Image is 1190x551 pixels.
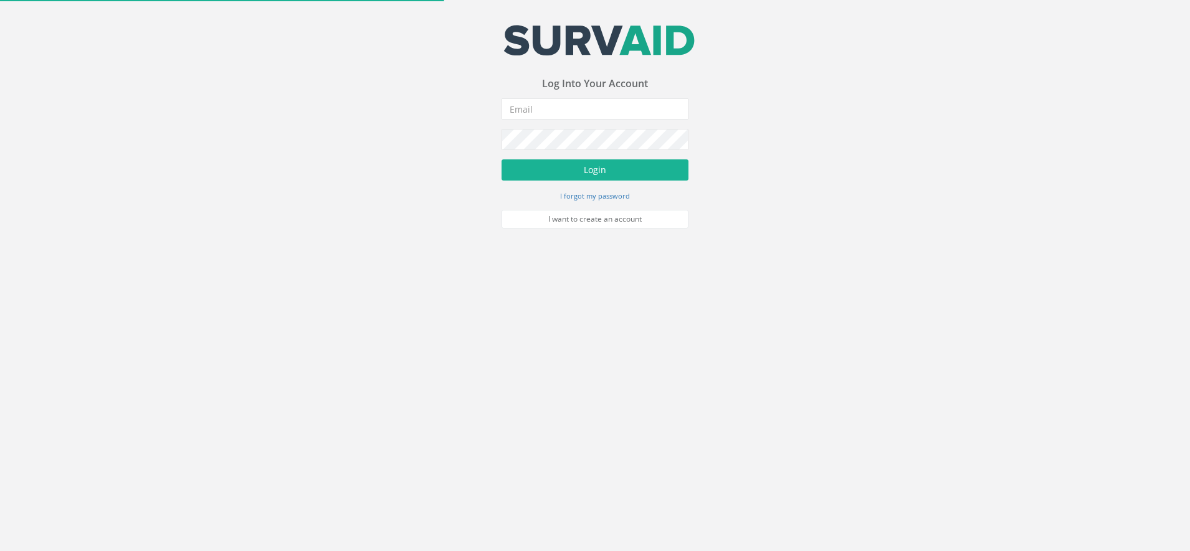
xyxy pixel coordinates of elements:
button: Login [502,159,688,181]
input: Email [502,98,688,120]
small: I forgot my password [560,191,630,200]
h3: Log Into Your Account [502,78,688,90]
a: I want to create an account [502,210,688,228]
a: I forgot my password [560,190,630,201]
